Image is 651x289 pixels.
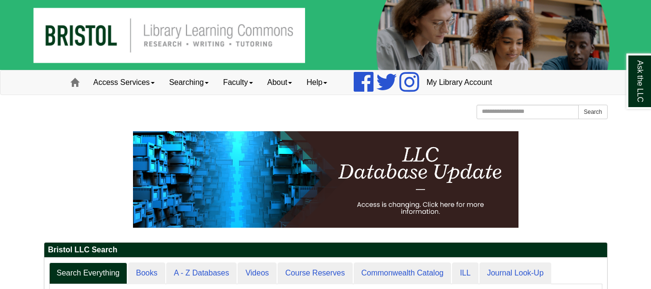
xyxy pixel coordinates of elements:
a: Course Reserves [278,262,353,284]
a: Searching [162,70,216,95]
a: Journal Look-Up [479,262,551,284]
a: Access Services [86,70,162,95]
h2: Bristol LLC Search [44,243,607,258]
a: Faculty [216,70,260,95]
a: ILL [452,262,478,284]
a: About [260,70,300,95]
a: Search Everything [49,262,128,284]
img: HTML tutorial [133,131,518,228]
a: A - Z Databases [166,262,237,284]
a: Videos [238,262,277,284]
a: Books [128,262,165,284]
a: My Library Account [419,70,499,95]
a: Commonwealth Catalog [354,262,452,284]
button: Search [578,105,607,119]
a: Help [299,70,334,95]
